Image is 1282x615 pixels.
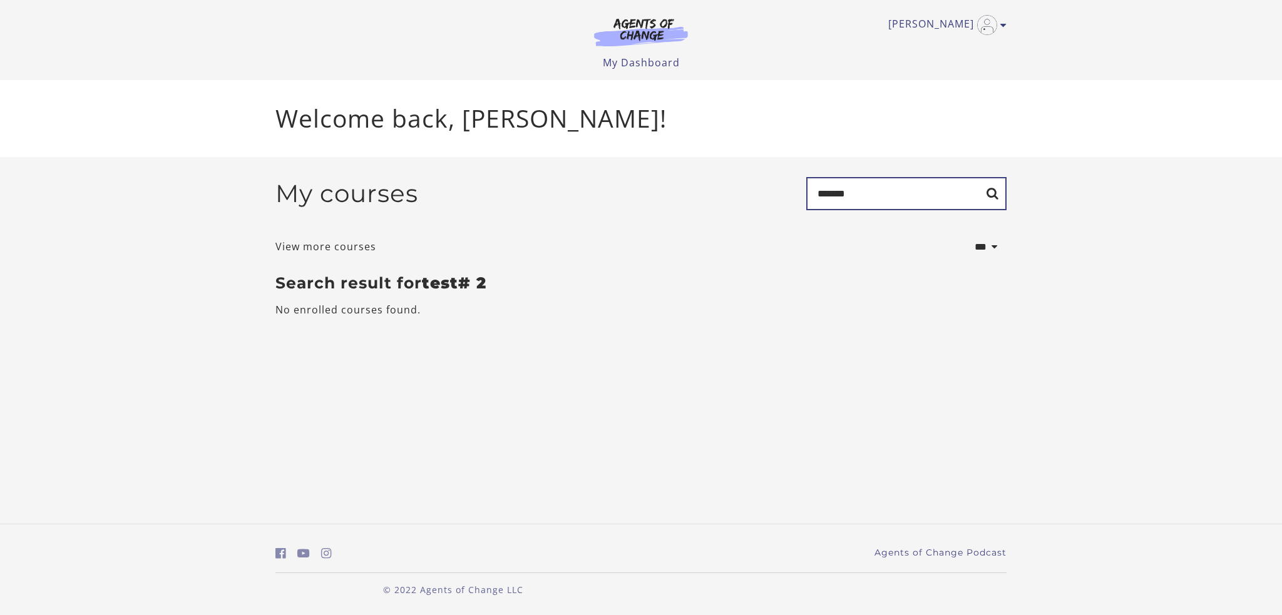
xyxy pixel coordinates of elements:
[275,583,631,596] p: © 2022 Agents of Change LLC
[603,56,680,69] a: My Dashboard
[297,547,310,559] i: https://www.youtube.com/c/AgentsofChangeTestPrepbyMeaganMitchell (Open in a new window)
[275,273,1007,292] h3: Search result for
[275,547,286,559] i: https://www.facebook.com/groups/aswbtestprep (Open in a new window)
[275,100,1007,137] p: Welcome back, [PERSON_NAME]!
[581,18,701,46] img: Agents of Change Logo
[321,547,332,559] i: https://www.instagram.com/agentsofchangeprep/ (Open in a new window)
[275,179,418,208] h2: My courses
[321,544,332,562] a: https://www.instagram.com/agentsofchangeprep/ (Open in a new window)
[275,302,1007,317] p: No enrolled courses found.
[422,273,486,292] strong: test# 2
[874,546,1007,559] a: Agents of Change Podcast
[297,544,310,562] a: https://www.youtube.com/c/AgentsofChangeTestPrepbyMeaganMitchell (Open in a new window)
[275,239,376,254] a: View more courses
[888,15,1000,35] a: Toggle menu
[275,544,286,562] a: https://www.facebook.com/groups/aswbtestprep (Open in a new window)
